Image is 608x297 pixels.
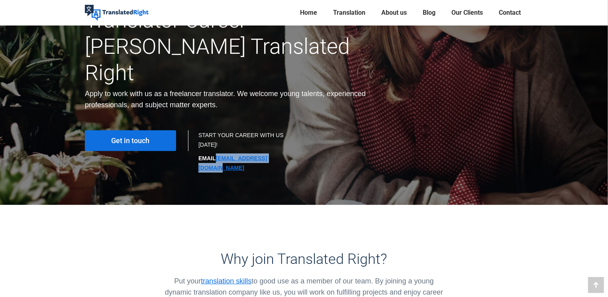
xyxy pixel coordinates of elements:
[333,9,365,17] span: Translation
[449,7,485,18] a: Our Clients
[451,9,483,17] span: Our Clients
[112,137,150,145] span: Get in touch
[499,9,521,17] span: Contact
[198,155,267,171] strong: EMAIL
[420,7,438,18] a: Blog
[381,9,407,17] span: About us
[85,7,373,86] h1: Translator Career - [PERSON_NAME] Translated Right
[300,9,317,17] span: Home
[201,277,251,285] a: translation skills
[198,130,296,173] div: START YOUR CAREER WITH US [DATE]!
[85,88,373,110] div: Apply to work with us as a freelancer translator. We welcome young talents, experienced professio...
[85,130,176,151] a: Get in touch
[379,7,409,18] a: About us
[496,7,523,18] a: Contact
[331,7,368,18] a: Translation
[423,9,435,17] span: Blog
[298,7,320,18] a: Home
[85,5,149,21] img: Translated Right
[198,155,267,171] a: [EMAIL_ADDRESS][DOMAIN_NAME]
[160,251,448,267] h3: Why join Translated Right?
